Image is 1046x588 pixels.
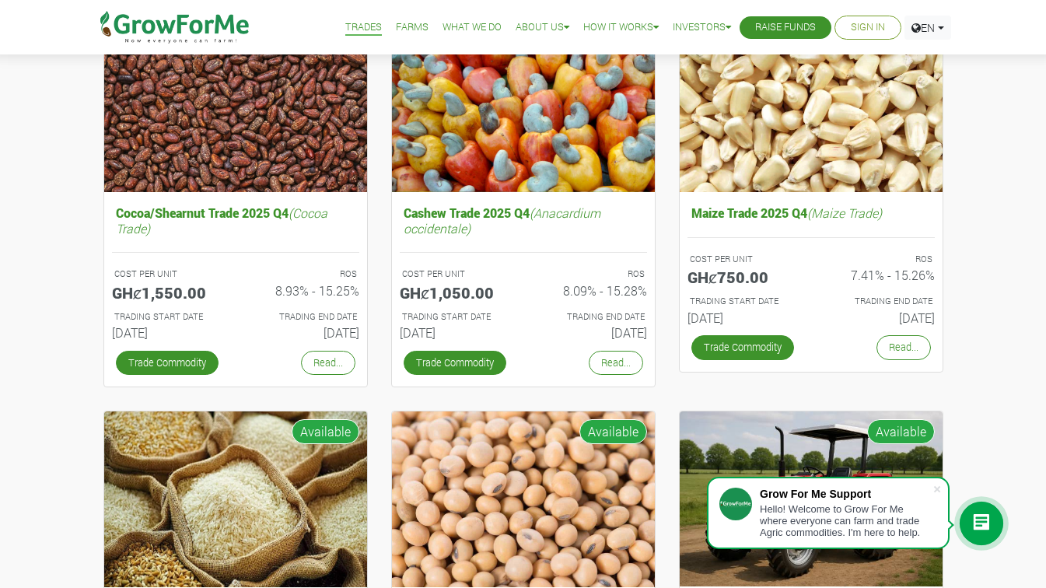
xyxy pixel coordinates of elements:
[112,283,224,302] h5: GHȼ1,550.00
[112,325,224,340] h6: [DATE]
[247,283,359,298] h6: 8.93% - 15.25%
[825,295,932,308] p: Estimated Trading End Date
[579,419,647,444] span: Available
[691,335,794,359] a: Trade Commodity
[112,201,359,346] a: Cocoa/Shearnut Trade 2025 Q4(Cocoa Trade) COST PER UNIT GHȼ1,550.00 ROS 8.93% - 15.25% TRADING ST...
[250,268,357,281] p: ROS
[345,19,382,36] a: Trades
[904,16,951,40] a: EN
[114,268,222,281] p: COST PER UNIT
[583,19,659,36] a: How it Works
[404,205,600,236] i: (Anacardium occidentale)
[292,419,359,444] span: Available
[823,268,935,282] h6: 7.41% - 15.26%
[116,351,219,375] a: Trade Commodity
[537,310,645,324] p: Estimated Trading End Date
[400,283,512,302] h5: GHȼ1,050.00
[760,503,932,538] div: Hello! Welcome to Grow For Me where everyone can farm and trade Agric commodities. I'm here to help.
[443,19,502,36] a: What We Do
[112,201,359,239] h5: Cocoa/Shearnut Trade 2025 Q4
[402,268,509,281] p: COST PER UNIT
[247,325,359,340] h6: [DATE]
[392,16,655,193] img: growforme image
[687,268,799,286] h5: GHȼ750.00
[104,16,367,193] img: growforme image
[680,16,943,193] img: growforme image
[392,411,655,588] img: growforme image
[867,419,935,444] span: Available
[250,310,357,324] p: Estimated Trading End Date
[687,201,935,224] h5: Maize Trade 2025 Q4
[116,205,327,236] i: (Cocoa Trade)
[823,310,935,325] h6: [DATE]
[876,335,931,359] a: Read...
[687,310,799,325] h6: [DATE]
[516,19,569,36] a: About Us
[673,19,731,36] a: Investors
[690,295,797,308] p: Estimated Trading Start Date
[104,411,367,588] img: growforme image
[400,201,647,346] a: Cashew Trade 2025 Q4(Anacardium occidentale) COST PER UNIT GHȼ1,050.00 ROS 8.09% - 15.28% TRADING...
[535,283,647,298] h6: 8.09% - 15.28%
[589,351,643,375] a: Read...
[825,253,932,266] p: ROS
[114,310,222,324] p: Estimated Trading Start Date
[851,19,885,36] a: Sign In
[537,268,645,281] p: ROS
[680,411,943,586] img: growforme image
[396,19,429,36] a: Farms
[400,325,512,340] h6: [DATE]
[755,19,816,36] a: Raise Funds
[535,325,647,340] h6: [DATE]
[404,351,506,375] a: Trade Commodity
[301,351,355,375] a: Read...
[687,201,935,331] a: Maize Trade 2025 Q4(Maize Trade) COST PER UNIT GHȼ750.00 ROS 7.41% - 15.26% TRADING START DATE [D...
[690,253,797,266] p: COST PER UNIT
[400,201,647,239] h5: Cashew Trade 2025 Q4
[807,205,882,221] i: (Maize Trade)
[760,488,932,500] div: Grow For Me Support
[402,310,509,324] p: Estimated Trading Start Date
